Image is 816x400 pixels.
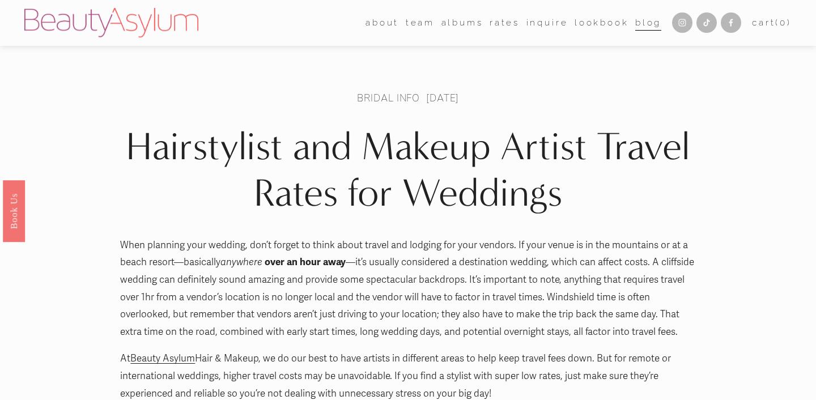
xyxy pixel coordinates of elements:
[490,14,520,32] a: Rates
[635,14,661,32] a: Blog
[357,91,420,104] a: Bridal Info
[130,352,195,364] a: Beauty Asylum
[265,256,346,268] strong: over an hour away
[775,18,791,28] span: ( )
[220,256,262,268] em: anywhere
[24,8,198,37] img: Beauty Asylum | Bridal Hair &amp; Makeup Charlotte &amp; Atlanta
[120,124,695,217] h1: Hairstylist and Makeup Artist Travel Rates for Weddings
[672,12,692,33] a: Instagram
[752,15,792,31] a: Cart(0)
[696,12,717,33] a: TikTok
[120,237,695,341] p: When planning your wedding, don’t forget to think about travel and lodging for your vendors. If y...
[406,15,435,31] span: team
[365,14,399,32] a: folder dropdown
[365,15,399,31] span: about
[426,91,459,104] span: [DATE]
[441,14,483,32] a: albums
[780,18,787,28] span: 0
[721,12,741,33] a: Facebook
[526,14,568,32] a: Inquire
[3,180,25,242] a: Book Us
[406,14,435,32] a: folder dropdown
[575,14,629,32] a: Lookbook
